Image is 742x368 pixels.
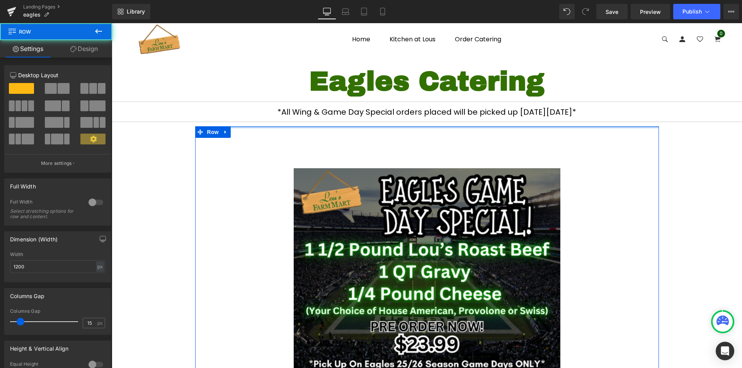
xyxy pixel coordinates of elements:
[23,4,112,10] a: Landing Pages
[716,342,734,360] div: Open Intercom Messenger
[10,260,105,273] input: auto
[10,288,44,299] div: Columns Gap
[336,4,355,19] a: Laptop
[97,321,104,326] span: px
[23,12,41,18] span: eagles
[10,179,36,190] div: Full Width
[240,1,259,32] a: Home
[56,40,112,58] a: Design
[606,7,613,14] span: 0
[343,1,390,32] a: Order Catering
[94,103,109,115] span: Row
[673,4,720,19] button: Publish
[109,103,119,115] a: Expand / Collapse
[10,341,68,352] div: Height & Vertical Align
[723,4,739,19] button: More
[10,199,81,207] div: Full Width
[8,23,85,40] span: Row
[631,4,670,19] a: Preview
[278,1,324,32] a: Kitchen at Lous
[112,4,150,19] a: New Library
[5,154,111,172] button: More settings
[127,8,145,15] span: Library
[10,232,58,243] div: Dimension (Width)
[682,8,702,15] span: Publish
[603,10,609,22] a: 0
[606,8,618,16] span: Save
[10,71,105,79] p: Desktop Layout
[578,4,593,19] button: Redo
[41,160,72,167] p: More settings
[10,209,80,219] div: Select stretching options for row and content.
[10,309,105,314] div: Columns Gap
[373,4,392,19] a: Mobile
[318,4,336,19] a: Desktop
[355,4,373,19] a: Tablet
[640,8,661,16] span: Preview
[10,252,105,257] div: Width
[559,4,575,19] button: Undo
[96,261,104,272] div: px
